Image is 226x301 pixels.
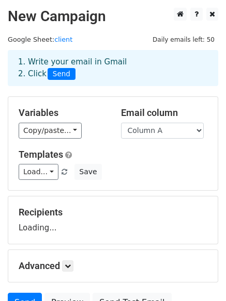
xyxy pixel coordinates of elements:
[19,260,207,272] h5: Advanced
[48,68,76,80] span: Send
[121,107,208,119] h5: Email column
[19,164,58,180] a: Load...
[10,56,216,80] div: 1. Write your email in Gmail 2. Click
[19,207,207,233] div: Loading...
[19,123,82,139] a: Copy/paste...
[19,207,207,218] h5: Recipients
[19,107,106,119] h5: Variables
[8,8,218,25] h2: New Campaign
[74,164,101,180] button: Save
[19,149,63,160] a: Templates
[8,36,72,43] small: Google Sheet:
[149,36,218,43] a: Daily emails left: 50
[54,36,72,43] a: client
[149,34,218,45] span: Daily emails left: 50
